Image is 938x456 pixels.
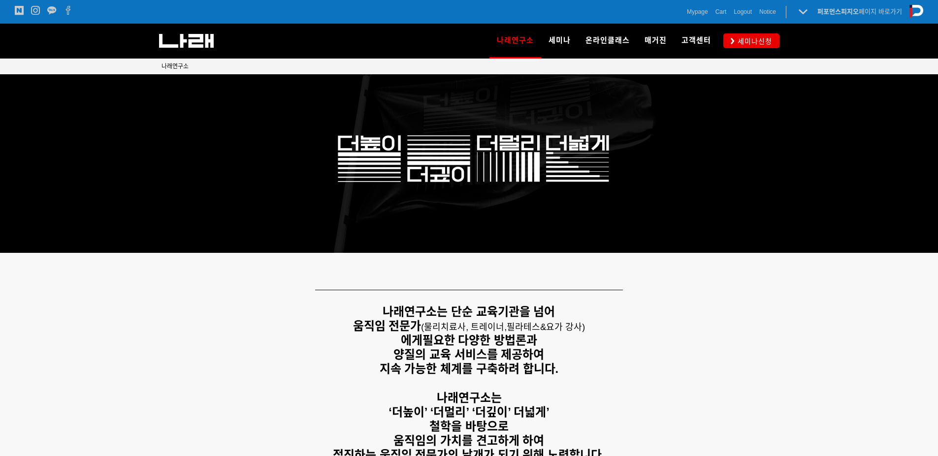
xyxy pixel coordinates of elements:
[429,420,509,433] strong: 철학을 바탕으로
[162,63,189,70] span: 나래연구소
[715,7,727,17] a: Cart
[401,334,422,347] strong: 에게
[388,405,550,419] strong: ‘더높이’ ‘더멀리’ ‘더깊이’ 더넓게’
[585,36,630,45] span: 온라인클래스
[735,36,772,46] span: 세미나신청
[817,8,859,15] strong: 퍼포먼스피지오
[541,24,578,58] a: 세미나
[353,319,421,333] strong: 움직임 전문가
[645,36,667,45] span: 매거진
[497,32,534,48] span: 나래연구소
[489,24,541,58] a: 나래연구소
[549,36,571,45] span: 세미나
[383,305,555,318] strong: 나래연구소는 단순 교육기관을 넘어
[817,8,902,15] a: 퍼포먼스피지오페이지 바로가기
[723,33,779,48] a: 세미나신청
[424,322,507,332] span: 물리치료사, 트레이너,
[380,362,558,375] strong: 지속 가능한 체계를 구축하려 합니다.
[578,24,637,58] a: 온라인클래스
[687,7,708,17] a: Mypage
[734,7,752,17] a: Logout
[759,7,776,17] a: Notice
[422,334,537,347] strong: 필요한 다양한 방법론과
[637,24,674,58] a: 매거진
[393,434,544,447] strong: 움직임의 가치를 견고하게 하여
[681,36,711,45] span: 고객센터
[507,322,585,332] span: 필라테스&요가 강사)
[674,24,718,58] a: 고객센터
[437,391,502,404] strong: 나래연구소는
[421,322,507,332] span: (
[162,61,189,71] a: 나래연구소
[393,348,544,361] strong: 양질의 교육 서비스를 제공하여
